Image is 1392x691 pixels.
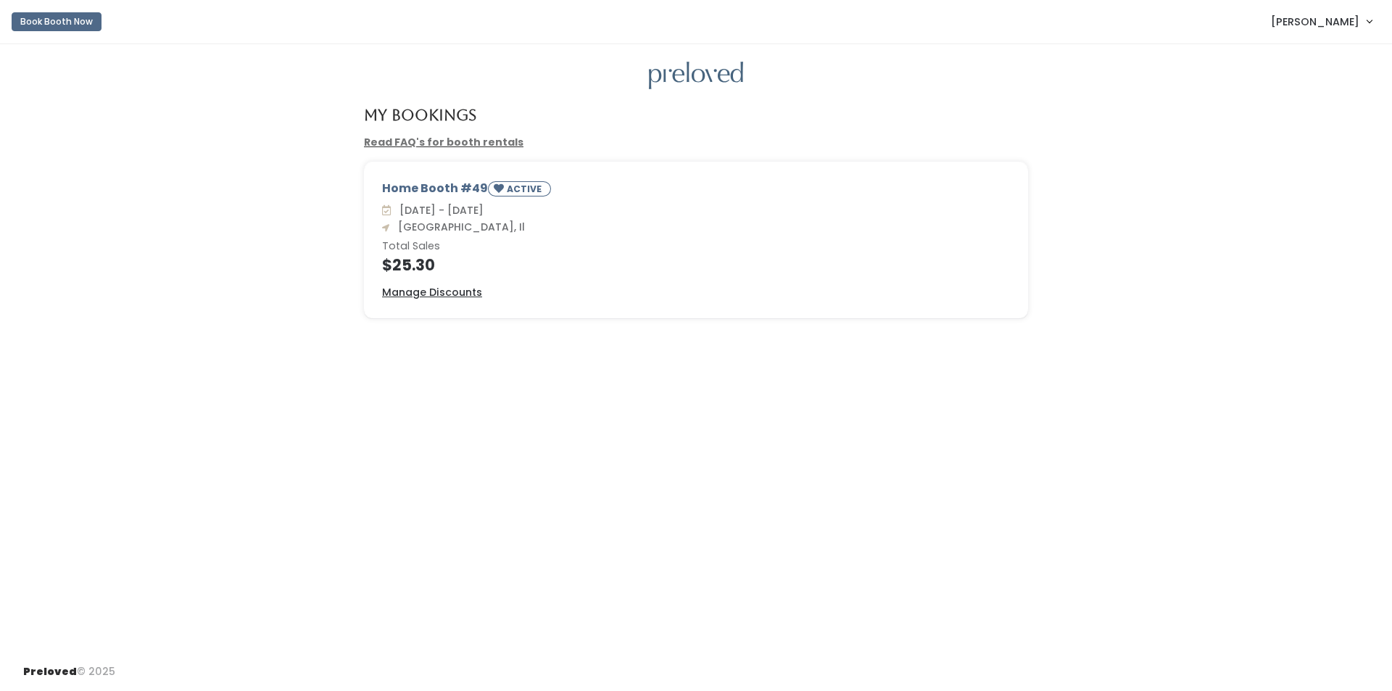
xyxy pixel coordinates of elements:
[392,220,525,234] span: [GEOGRAPHIC_DATA], Il
[364,107,476,123] h4: My Bookings
[382,241,1010,252] h6: Total Sales
[23,653,115,679] div: © 2025
[382,257,1010,273] h4: $25.30
[382,180,1010,202] div: Home Booth #49
[12,6,101,38] a: Book Booth Now
[1271,14,1359,30] span: [PERSON_NAME]
[649,62,743,90] img: preloved logo
[382,285,482,299] u: Manage Discounts
[1256,6,1386,37] a: [PERSON_NAME]
[364,135,523,149] a: Read FAQ's for booth rentals
[382,285,482,300] a: Manage Discounts
[23,664,77,679] span: Preloved
[394,203,484,218] span: [DATE] - [DATE]
[507,183,544,195] small: ACTIVE
[12,12,101,31] button: Book Booth Now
